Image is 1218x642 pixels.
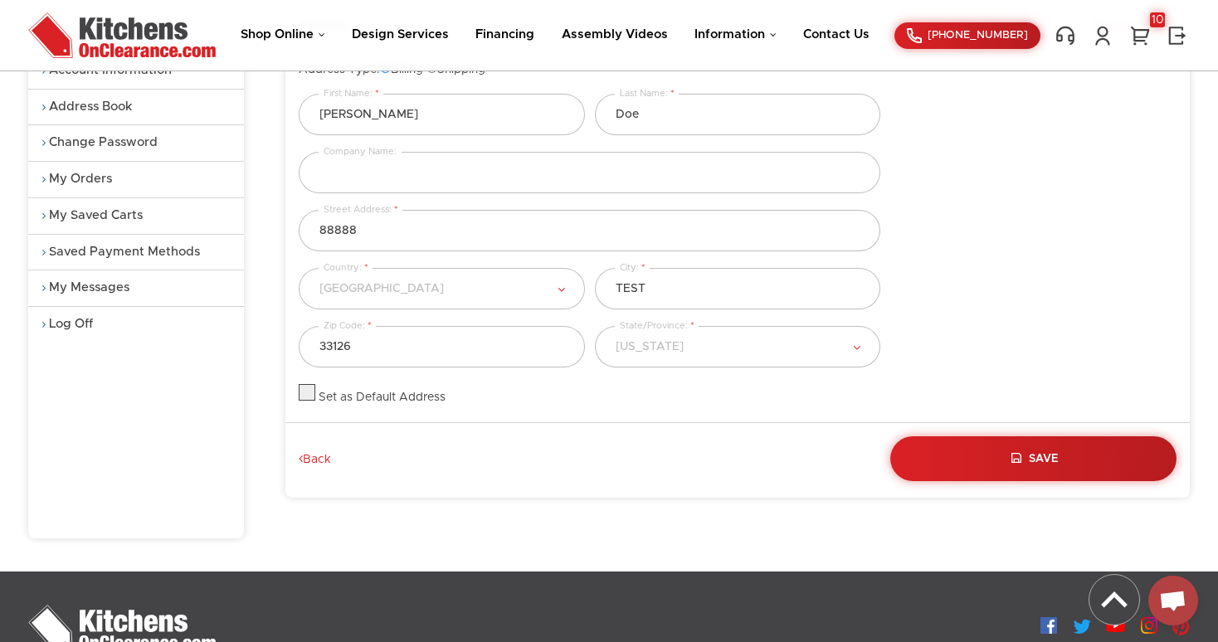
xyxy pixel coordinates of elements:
a: Log Off [28,307,244,343]
img: Facebook [1040,617,1057,634]
img: Instagram [1141,617,1157,634]
a: [PHONE_NUMBER] [894,22,1040,49]
img: Back to top [1089,575,1139,625]
span: [PHONE_NUMBER] [928,30,1028,41]
img: Kitchens On Clearance [28,12,216,58]
a: My Orders [28,162,244,197]
a: Information [694,28,777,41]
div: 10 [1150,12,1165,27]
a: Contact Us [803,28,870,41]
a: Open chat [1148,576,1198,625]
a: My Saved Carts [28,198,244,234]
a: Design Services [352,28,449,41]
a: Address Book [28,90,244,125]
a: Saved Payment Methods [28,235,244,270]
a: 10 [1128,25,1152,46]
a: Change Password [28,125,244,161]
a: Back [299,453,331,468]
label: Shipping [426,64,485,75]
a: Assembly Videos [562,28,668,41]
button: Save [890,436,1177,481]
span: Save [1029,453,1058,464]
a: Shop Online [241,28,325,41]
a: Financing [475,28,534,41]
div: Set as Default Address [319,391,446,406]
a: My Messages [28,270,244,306]
label: Billing [380,64,423,75]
